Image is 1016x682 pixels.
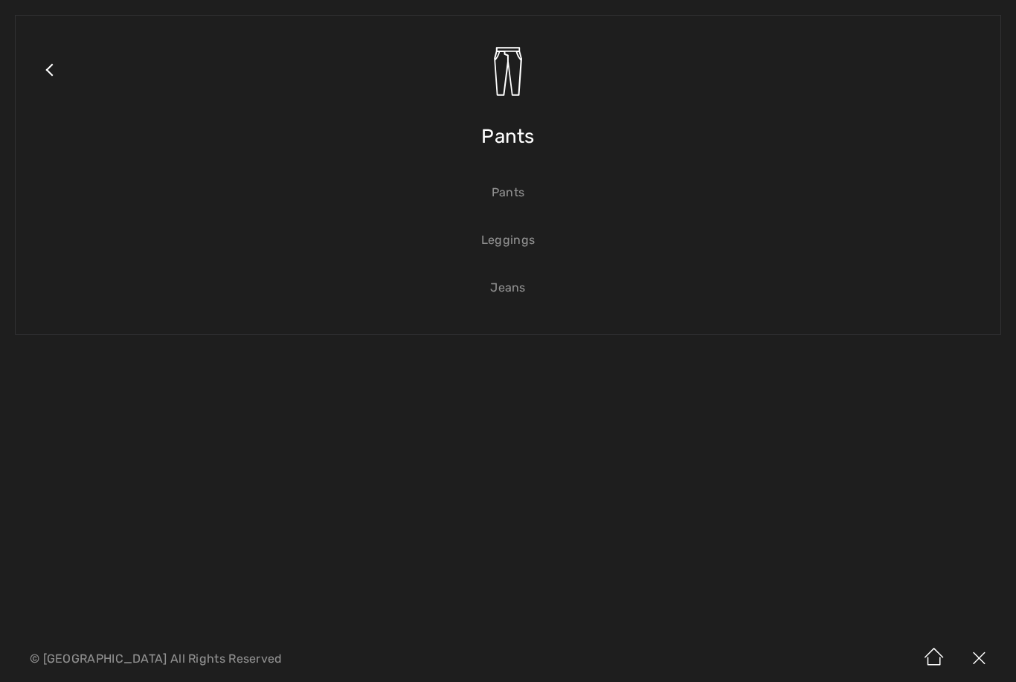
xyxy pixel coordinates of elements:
img: Home [912,636,956,682]
p: © [GEOGRAPHIC_DATA] All Rights Reserved [30,654,597,664]
a: Jeans [30,271,986,304]
a: Leggings [30,224,986,257]
a: Pants [30,176,986,209]
span: Pants [481,110,535,163]
img: X [956,636,1001,682]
